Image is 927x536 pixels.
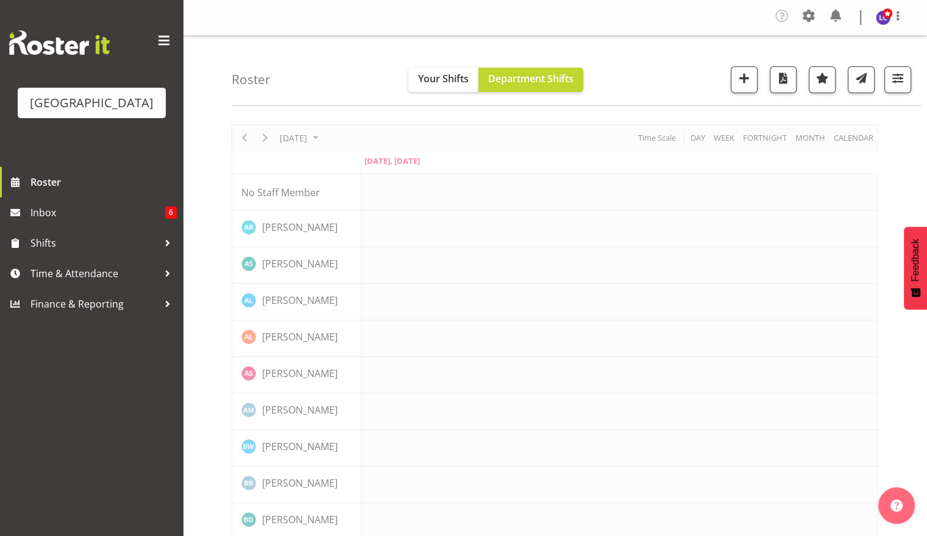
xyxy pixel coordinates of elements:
span: Time & Attendance [30,264,158,283]
span: Roster [30,173,177,191]
img: help-xxl-2.png [890,499,903,512]
button: Your Shifts [408,68,478,92]
span: Department Shifts [488,72,574,85]
h4: Roster [232,72,271,86]
button: Filter Shifts [884,66,911,93]
img: laurie-cook11580.jpg [876,10,890,25]
button: Feedback - Show survey [904,227,927,309]
span: Shifts [30,234,158,252]
span: Finance & Reporting [30,295,158,313]
button: Send a list of all shifts for the selected filtered period to all rostered employees. [848,66,875,93]
button: Department Shifts [478,68,583,92]
button: Add a new shift [731,66,758,93]
span: Feedback [910,239,921,281]
button: Download a PDF of the roster for the current day [770,66,797,93]
button: Highlight an important date within the roster. [809,66,836,93]
span: Your Shifts [418,72,469,85]
span: Inbox [30,203,165,222]
img: Rosterit website logo [9,30,110,55]
div: [GEOGRAPHIC_DATA] [30,94,154,112]
span: 6 [165,206,177,219]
